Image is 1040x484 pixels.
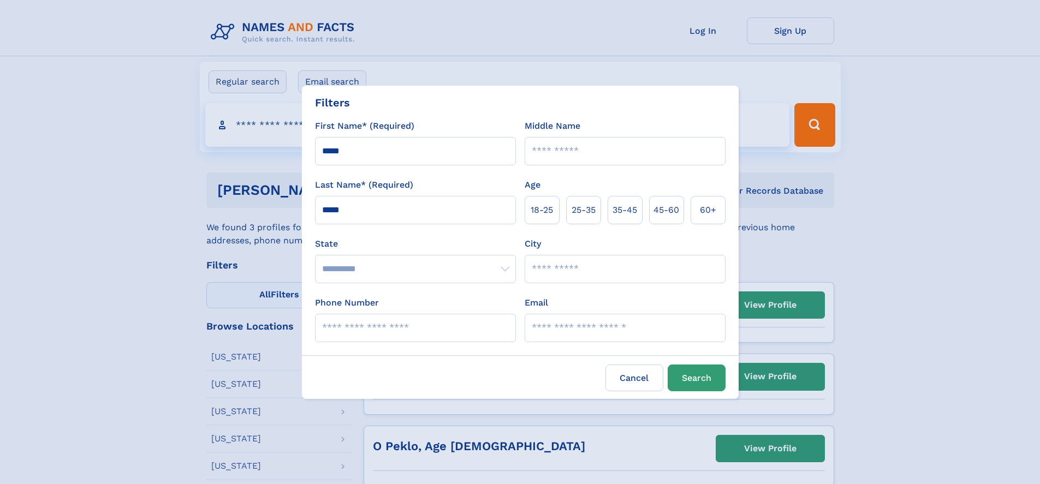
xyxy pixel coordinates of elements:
button: Search [668,365,726,391]
span: 45‑60 [653,204,679,217]
label: Last Name* (Required) [315,178,413,192]
label: Phone Number [315,296,379,309]
label: Email [525,296,548,309]
span: 18‑25 [531,204,553,217]
span: 25‑35 [572,204,596,217]
div: Filters [315,94,350,111]
label: State [315,237,516,250]
label: Age [525,178,540,192]
label: Middle Name [525,119,580,133]
label: First Name* (Required) [315,119,414,133]
label: Cancel [605,365,663,391]
span: 60+ [700,204,716,217]
label: City [525,237,541,250]
span: 35‑45 [613,204,637,217]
